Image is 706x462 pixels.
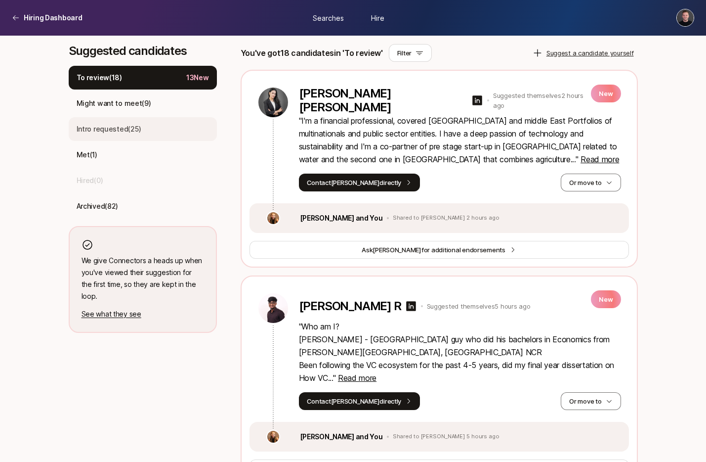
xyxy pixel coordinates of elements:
img: e693c30b_5c52_408c_832e_00e1528bc090.jpg [258,88,288,117]
img: c777a5ab_2847_4677_84ce_f0fc07219358.jpg [267,212,279,224]
span: Searches [313,12,344,23]
p: Hired ( 0 ) [77,175,103,186]
p: Suggested candidates [69,44,217,58]
p: " I'm a financial professional, covered [GEOGRAPHIC_DATA] and middle East Portfolios of multinati... [299,114,621,166]
span: Read more [581,154,619,164]
p: [PERSON_NAME] and You [300,431,383,443]
p: To review ( 18 ) [77,72,122,84]
p: Suggested themselves 2 hours ago [493,91,587,110]
p: Archived ( 82 ) [77,200,119,212]
p: [PERSON_NAME] R [299,299,401,313]
button: Christopher Harper [676,9,694,27]
button: Or move to [561,174,621,191]
button: Filter [389,44,432,62]
a: Hire [353,8,403,27]
p: Hiring Dashboard [24,12,83,24]
span: Read more [338,373,376,383]
p: New [591,85,621,102]
p: [PERSON_NAME] and You [300,212,383,224]
button: Contact[PERSON_NAME]directly [299,174,420,191]
img: Christopher Harper [677,9,694,26]
img: a8824b24_d200_49d3_a1a3_6ceed5b1e3cb.jpg [258,293,288,323]
p: Suggested themselves 5 hours ago [427,301,531,311]
span: [PERSON_NAME] [373,246,421,254]
span: Ask for additional endorsements [362,245,505,255]
p: Might want to meet ( 9 ) [77,97,151,109]
p: 13 New [186,72,209,84]
p: Met ( 1 ) [77,149,97,161]
p: See what they see [82,308,204,320]
button: Or move to [561,392,621,410]
p: You've got 18 candidates in 'To review' [241,46,383,59]
p: Shared to [PERSON_NAME] 2 hours ago [393,215,499,222]
p: New [591,290,621,308]
p: We give Connectors a heads up when you've viewed their suggestion for the first time, so they are... [82,255,204,302]
span: Hire [371,12,384,23]
p: " Who am I? [PERSON_NAME] - [GEOGRAPHIC_DATA] guy who did his bachelors in Economics from [PERSON... [299,320,621,384]
p: Intro requested ( 25 ) [77,123,141,135]
img: c777a5ab_2847_4677_84ce_f0fc07219358.jpg [267,431,279,443]
p: Suggest a candidate yourself [546,48,634,58]
a: Searches [304,8,353,27]
p: [PERSON_NAME] [PERSON_NAME] [299,87,467,114]
button: Contact[PERSON_NAME]directly [299,392,420,410]
p: Shared to [PERSON_NAME] 5 hours ago [393,433,499,440]
button: Ask[PERSON_NAME]for additional endorsements [249,241,629,259]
